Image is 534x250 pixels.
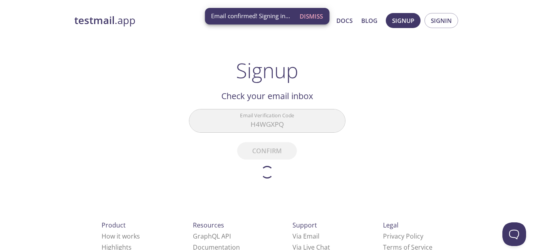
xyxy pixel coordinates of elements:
span: Support [292,221,317,229]
h1: Signup [236,58,298,82]
span: Legal [383,221,398,229]
span: Resources [193,221,224,229]
a: How it works [102,232,140,241]
span: Email confirmed! Signing in... [211,12,290,20]
iframe: Help Scout Beacon - Open [502,222,526,246]
button: Signin [425,13,458,28]
a: Privacy Policy [383,232,423,241]
a: Blog [361,15,377,26]
span: Dismiss [300,11,323,21]
h2: Check your email inbox [189,89,345,103]
strong: testmail [74,13,115,27]
span: Product [102,221,126,229]
button: Dismiss [296,9,326,24]
button: Signup [386,13,421,28]
a: testmail.app [74,14,260,27]
span: Signup [392,15,414,26]
a: GraphQL API [193,232,231,241]
a: Docs [336,15,353,26]
span: Signin [431,15,452,26]
a: Via Email [292,232,319,241]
